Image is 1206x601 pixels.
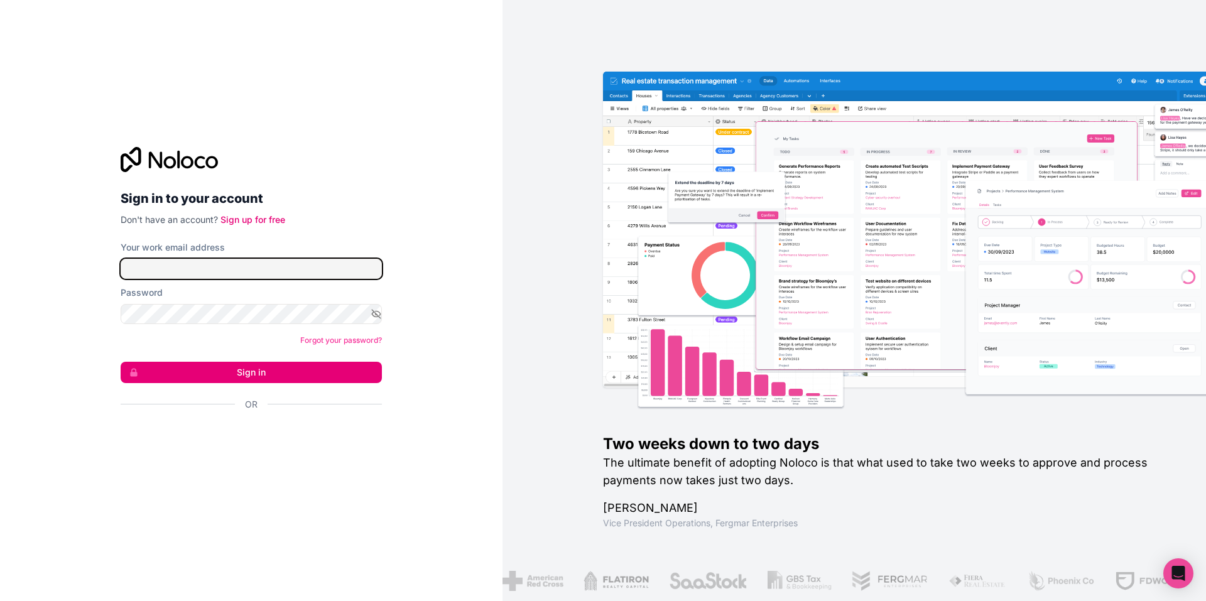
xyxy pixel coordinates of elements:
h1: Vice President Operations , Fergmar Enterprises [603,517,1166,529]
h2: The ultimate benefit of adopting Noloco is that what used to take two weeks to approve and proces... [603,454,1166,489]
img: /assets/fiera-fwj2N5v4.png [947,571,1006,591]
div: Open Intercom Messenger [1163,558,1193,588]
button: Sign in [121,362,382,383]
a: Forgot your password? [300,335,382,345]
label: Your work email address [121,241,225,254]
h1: [PERSON_NAME] [603,499,1166,517]
img: /assets/fergmar-CudnrXN5.png [850,571,927,591]
a: Sign up for free [220,214,285,225]
img: /assets/american-red-cross-BAupjrZR.png [501,571,562,591]
img: /assets/flatiron-C8eUkumj.png [582,571,648,591]
label: Password [121,286,163,299]
img: /assets/phoenix-BREaitsQ.png [1026,571,1094,591]
span: Or [245,398,258,411]
input: Password [121,304,382,324]
input: Email address [121,259,382,279]
img: /assets/fdworks-Bi04fVtw.png [1114,571,1187,591]
h2: Sign in to your account [121,187,382,210]
img: /assets/saastock-C6Zbiodz.png [668,571,747,591]
img: /assets/gbstax-C-GtDUiK.png [766,571,830,591]
h1: Two weeks down to two days [603,434,1166,454]
span: Don't have an account? [121,214,218,225]
iframe: Sign in with Google Button [114,425,378,452]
